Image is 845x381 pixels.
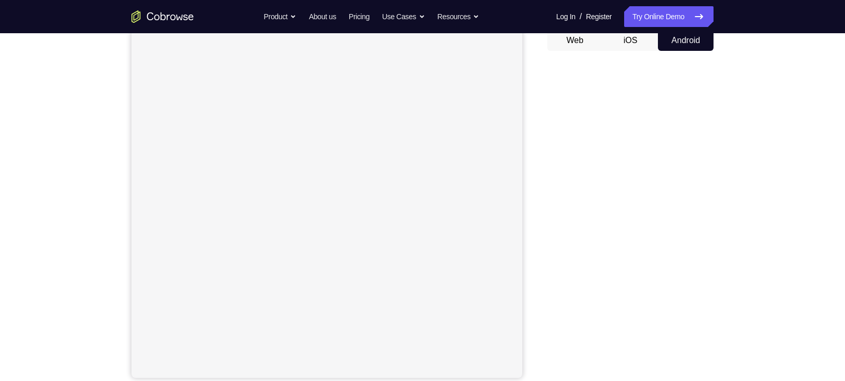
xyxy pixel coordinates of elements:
[547,30,603,51] button: Web
[382,6,425,27] button: Use Cases
[309,6,336,27] a: About us
[603,30,658,51] button: iOS
[131,30,522,378] iframe: Agent
[658,30,714,51] button: Android
[624,6,714,27] a: Try Online Demo
[556,6,575,27] a: Log In
[131,10,194,23] a: Go to the home page
[264,6,297,27] button: Product
[349,6,369,27] a: Pricing
[579,10,582,23] span: /
[586,6,612,27] a: Register
[438,6,480,27] button: Resources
